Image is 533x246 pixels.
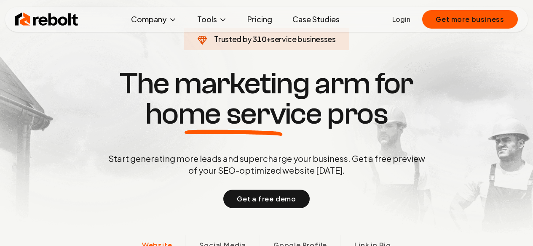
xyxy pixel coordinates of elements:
button: Company [124,11,184,28]
a: Pricing [241,11,279,28]
img: Rebolt Logo [15,11,78,28]
button: Get a free demo [223,190,310,208]
span: home service [145,99,322,129]
p: Start generating more leads and supercharge your business. Get a free preview of your SEO-optimiz... [107,153,427,176]
span: 310 [253,33,266,45]
span: + [266,34,271,44]
button: Tools [190,11,234,28]
a: Login [392,14,410,24]
h1: The marketing arm for pros [64,69,469,129]
span: service businesses [271,34,336,44]
span: Trusted by [214,34,252,44]
button: Get more business [422,10,518,29]
a: Case Studies [286,11,346,28]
